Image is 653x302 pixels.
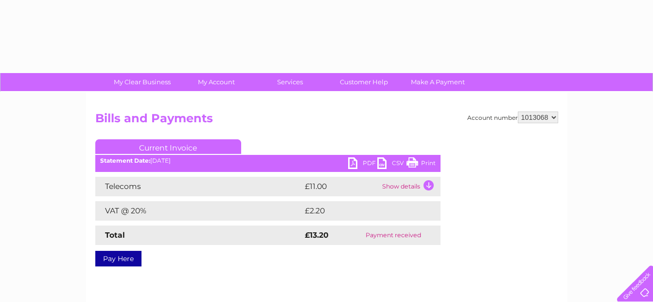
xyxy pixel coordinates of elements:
a: Make A Payment [398,73,478,91]
td: £2.20 [302,201,418,221]
div: Account number [467,112,558,123]
strong: £13.20 [305,230,329,240]
a: Pay Here [95,251,141,266]
div: [DATE] [95,157,441,164]
a: Customer Help [324,73,404,91]
a: CSV [377,157,406,171]
a: My Account [176,73,256,91]
td: Payment received [347,226,440,245]
a: PDF [348,157,377,171]
strong: Total [105,230,125,240]
td: Show details [380,177,441,196]
a: Print [406,157,436,171]
b: Statement Date: [100,157,150,164]
a: Services [250,73,330,91]
td: £11.00 [302,177,380,196]
a: Current Invoice [95,139,241,154]
td: Telecoms [95,177,302,196]
td: VAT @ 20% [95,201,302,221]
a: My Clear Business [102,73,182,91]
h2: Bills and Payments [95,112,558,130]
